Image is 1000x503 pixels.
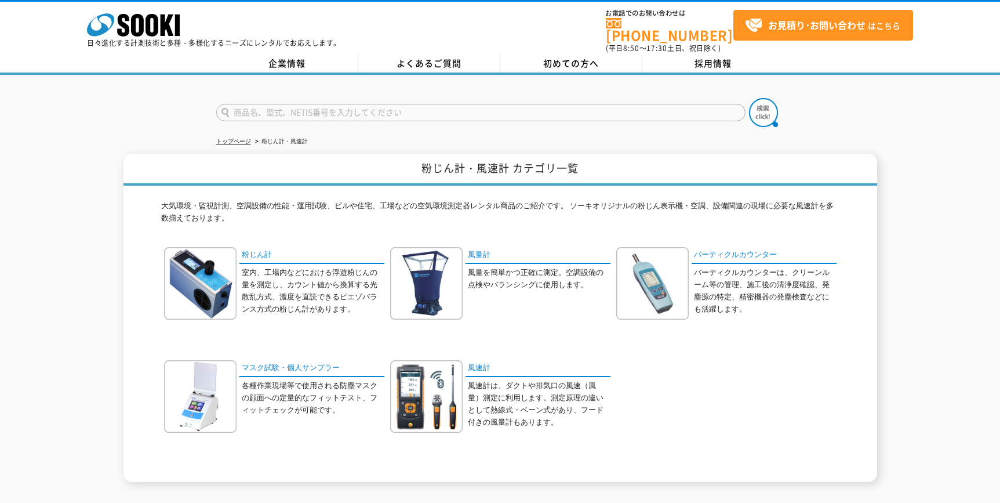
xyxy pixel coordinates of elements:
[87,39,341,46] p: 日々進化する計測技術と多種・多様化するニーズにレンタルでお応えします。
[358,55,500,73] a: よくあるご質問
[768,18,866,32] strong: お見積り･お問い合わせ
[733,10,913,41] a: お見積り･お問い合わせはこちら
[606,43,721,53] span: (平日 ～ 土日、祝日除く)
[606,10,733,17] span: お電話でのお問い合わせは
[164,360,237,433] img: マスク試験・個人サンプラー
[161,200,839,230] p: 大気環境・監視計測、空調設備の性能・運用試験、ビルや住宅、工場などの空気環境測定器レンタル商品のご紹介です。 ソーキオリジナルの粉じん表示機・空調、設備関連の現場に必要な風速計を多数揃えております。
[606,18,733,42] a: [PHONE_NUMBER]
[216,104,746,121] input: 商品名、型式、NETIS番号を入力してください
[242,267,384,315] p: 室内、工場内などにおける浮遊粉じんの量を測定し、カウント値から換算する光散乱方式、濃度を直読できるピエゾバランス方式の粉じん計があります。
[253,136,308,148] li: 粉じん計・風速計
[216,55,358,73] a: 企業情報
[468,380,610,428] p: 風速計は、ダクトや排気口の風速（風量）測定に利用します。測定原理の違いとして熱線式・ベーン式があり、フード付きの風量計もあります。
[466,360,610,377] a: 風速計
[543,57,599,70] span: 初めての方へ
[692,247,837,264] a: パーティクルカウンター
[623,43,639,53] span: 8:50
[749,98,778,127] img: btn_search.png
[616,247,689,320] img: パーティクルカウンター
[390,247,463,320] img: 風量計
[390,360,463,433] img: 風速計
[164,247,237,320] img: 粉じん計
[239,247,384,264] a: 粉じん計
[646,43,667,53] span: 17:30
[694,267,837,315] p: バーティクルカウンターは、クリーンルーム等の管理、施工後の清浄度確認、発塵源の特定、精密機器の発塵検査などにも活躍します。
[123,154,877,186] h1: 粉じん計・風速計 カテゴリ一覧
[466,247,610,264] a: 風量計
[242,380,384,416] p: 各種作業現場等で使用される防塵マスクの顔面への定量的なフィットテスト、フィットチェックが可能です。
[642,55,784,73] a: 採用情報
[500,55,642,73] a: 初めての方へ
[468,267,610,291] p: 風量を簡単かつ正確に測定。空調設備の点検やバランシングに使用します。
[745,17,900,34] span: はこちら
[239,360,384,377] a: マスク試験・個人サンプラー
[216,138,251,144] a: トップページ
